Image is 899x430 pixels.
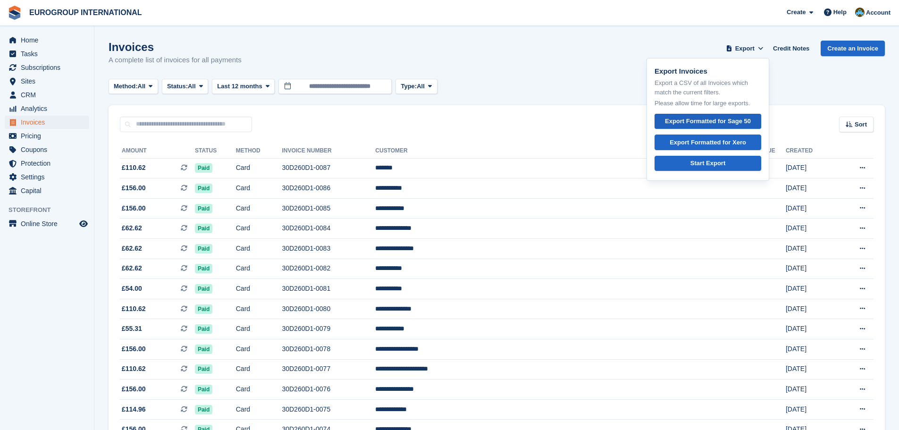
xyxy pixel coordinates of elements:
[655,66,761,77] p: Export Invoices
[417,82,425,91] span: All
[21,47,77,60] span: Tasks
[195,304,212,314] span: Paid
[188,82,196,91] span: All
[282,158,375,178] td: 30D260D1-0087
[21,75,77,88] span: Sites
[236,279,282,299] td: Card
[21,143,77,156] span: Coupons
[282,198,375,219] td: 30D260D1-0085
[282,219,375,239] td: 30D260D1-0084
[195,345,212,354] span: Paid
[670,138,746,147] div: Export Formatted for Xero
[786,379,836,400] td: [DATE]
[21,34,77,47] span: Home
[236,198,282,219] td: Card
[109,79,158,94] button: Method: All
[195,405,212,414] span: Paid
[122,384,146,394] span: £156.00
[5,157,89,170] a: menu
[236,143,282,159] th: Method
[122,324,142,334] span: £55.31
[282,399,375,420] td: 30D260D1-0075
[5,47,89,60] a: menu
[655,156,761,171] a: Start Export
[5,34,89,47] a: menu
[787,8,806,17] span: Create
[195,284,212,294] span: Paid
[8,205,94,215] span: Storefront
[114,82,138,91] span: Method:
[195,224,212,233] span: Paid
[282,239,375,259] td: 30D260D1-0083
[786,178,836,199] td: [DATE]
[786,399,836,420] td: [DATE]
[5,88,89,101] a: menu
[786,279,836,299] td: [DATE]
[122,304,146,314] span: £110.62
[120,143,195,159] th: Amount
[5,184,89,197] a: menu
[282,339,375,360] td: 30D260D1-0078
[195,244,212,253] span: Paid
[769,41,813,56] a: Credit Notes
[655,135,761,150] a: Export Formatted for Xero
[833,8,847,17] span: Help
[195,385,212,394] span: Paid
[122,344,146,354] span: £156.00
[21,129,77,143] span: Pricing
[665,117,751,126] div: Export Formatted for Sage 50
[724,41,765,56] button: Export
[5,61,89,74] a: menu
[282,359,375,379] td: 30D260D1-0077
[236,359,282,379] td: Card
[167,82,188,91] span: Status:
[236,399,282,420] td: Card
[282,178,375,199] td: 30D260D1-0086
[109,41,242,53] h1: Invoices
[122,163,146,173] span: £110.62
[282,143,375,159] th: Invoice Number
[855,8,865,17] img: Jo Pinkney
[212,79,275,94] button: Last 12 months
[122,223,142,233] span: £62.62
[236,259,282,279] td: Card
[375,143,763,159] th: Customer
[786,339,836,360] td: [DATE]
[236,379,282,400] td: Card
[162,79,208,94] button: Status: All
[5,170,89,184] a: menu
[138,82,146,91] span: All
[21,217,77,230] span: Online Store
[21,61,77,74] span: Subscriptions
[236,319,282,339] td: Card
[855,120,867,129] span: Sort
[786,158,836,178] td: [DATE]
[786,239,836,259] td: [DATE]
[236,339,282,360] td: Card
[122,364,146,374] span: £110.62
[401,82,417,91] span: Type:
[21,184,77,197] span: Capital
[236,178,282,199] td: Card
[655,78,761,97] p: Export a CSV of all Invoices which match the current filters.
[21,157,77,170] span: Protection
[21,170,77,184] span: Settings
[122,405,146,414] span: £114.96
[195,143,236,159] th: Status
[786,198,836,219] td: [DATE]
[5,75,89,88] a: menu
[236,299,282,319] td: Card
[195,163,212,173] span: Paid
[655,114,761,129] a: Export Formatted for Sage 50
[122,183,146,193] span: £156.00
[5,217,89,230] a: menu
[195,264,212,273] span: Paid
[195,324,212,334] span: Paid
[236,239,282,259] td: Card
[395,79,437,94] button: Type: All
[5,143,89,156] a: menu
[25,5,146,20] a: EUROGROUP INTERNATIONAL
[5,102,89,115] a: menu
[735,44,755,53] span: Export
[786,319,836,339] td: [DATE]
